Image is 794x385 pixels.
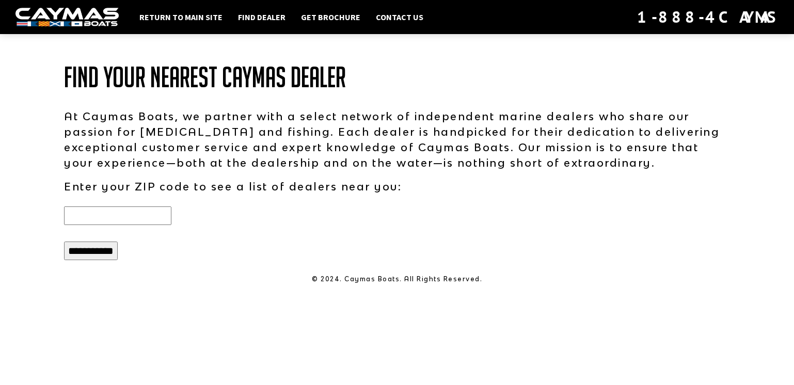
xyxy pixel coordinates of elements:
a: Return to main site [134,10,228,24]
p: © 2024. Caymas Boats. All Rights Reserved. [64,275,730,284]
a: Get Brochure [296,10,366,24]
a: Find Dealer [233,10,291,24]
p: At Caymas Boats, we partner with a select network of independent marine dealers who share our pas... [64,108,730,170]
h1: Find Your Nearest Caymas Dealer [64,62,730,93]
img: white-logo-c9c8dbefe5ff5ceceb0f0178aa75bf4bb51f6bca0971e226c86eb53dfe498488.png [15,8,119,27]
a: Contact Us [371,10,428,24]
div: 1-888-4CAYMAS [637,6,779,28]
p: Enter your ZIP code to see a list of dealers near you: [64,179,730,194]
